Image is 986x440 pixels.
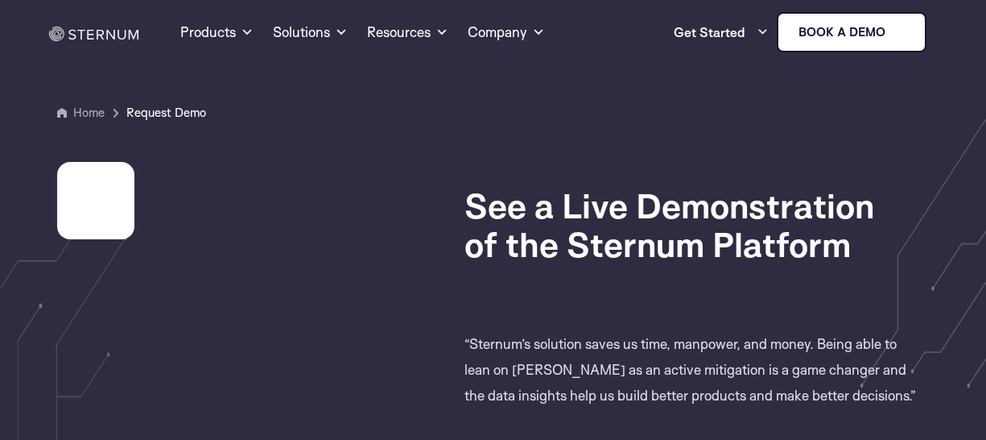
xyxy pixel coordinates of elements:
[892,26,905,39] img: sternum iot
[674,16,769,48] a: Get Started
[180,3,254,61] a: Products
[273,3,348,61] a: Solutions
[468,3,545,61] a: Company
[367,3,448,61] a: Resources
[126,103,206,122] span: Request Demo
[464,186,920,264] h1: See a Live Demonstration of the Sternum Platform
[777,12,926,52] a: Book a demo
[73,105,105,120] a: Home
[464,331,920,409] p: “Sternum’s solution saves us time, manpower, and money. Being able to lean on [PERSON_NAME] as an...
